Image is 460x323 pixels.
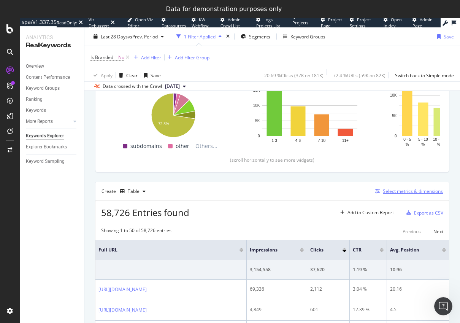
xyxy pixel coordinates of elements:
a: spa/v1.337.35 [20,18,57,27]
div: (scroll horizontally to see more widgets) [105,157,440,163]
span: No [118,52,124,63]
span: Impressions [250,247,289,253]
div: Keywords [26,107,46,115]
div: 4.5 [390,306,446,313]
div: Explorer Bookmarks [26,143,67,151]
text: 11+ [342,138,349,143]
div: Analytics [26,33,78,41]
a: Keywords [26,107,79,115]
div: Save [151,72,161,78]
button: Add Filter [131,53,161,62]
div: Clear [126,72,138,78]
button: Clear [116,69,138,81]
div: 601 [310,306,347,313]
button: [DATE] [162,82,189,91]
span: Is Branded [90,54,113,60]
div: spa/v1.337.35 [20,18,57,26]
div: Showing 1 to 50 of 58,726 entries [101,227,171,236]
span: Admin Page [412,17,433,29]
a: Keywords Explorer [26,132,79,140]
text: 1-3 [271,138,277,143]
a: KW Webflow [192,17,215,29]
span: = [114,54,117,60]
div: 10.96 [390,266,446,273]
button: Keyword Groups [280,30,328,43]
div: 1.19 % [353,266,384,273]
a: Project Settings [350,17,378,29]
span: Open in dev [384,17,402,29]
a: More Reports [26,118,71,126]
a: Admin Crawl List [220,17,250,29]
div: Create [102,185,149,197]
div: Add Filter Group [175,54,209,60]
span: Open Viz Editor [127,17,153,29]
div: 1 Filter Applied [184,33,216,40]
button: Apply [90,69,113,81]
button: Switch back to Simple mode [392,69,454,81]
button: Table [117,185,149,197]
span: Last 28 Days [101,33,128,40]
button: Segments [238,30,273,43]
div: Previous [403,228,421,235]
div: Table [128,189,140,194]
text: % [406,142,409,146]
button: Save [141,69,161,81]
button: Next [433,227,443,236]
a: Keyword Groups [26,84,79,92]
span: subdomains [130,142,162,151]
div: Switch back to Simple mode [395,72,454,78]
div: Overview [26,62,44,70]
div: Data for demonstration purposes only [166,5,282,13]
a: Open in dev [384,17,407,29]
button: Add Filter Group [165,53,209,62]
div: Save [444,33,454,40]
div: Add to Custom Report [347,210,394,215]
a: Project Page [321,17,344,29]
a: Explorer Bookmarks [26,143,79,151]
div: 69,336 [250,286,304,293]
div: 20.69 % Clicks ( 37K on 181K ) [264,72,324,78]
div: Apply [101,72,113,78]
div: Keywords Explorer [26,132,64,140]
span: Admin Crawl List [220,17,241,29]
text: 72.3% [158,122,169,126]
text: % [421,142,425,146]
button: Save [434,30,454,43]
a: Open Viz Editor [127,17,156,29]
a: Admin Page [412,17,435,29]
div: 4,849 [250,306,304,313]
div: Next [433,228,443,235]
a: Ranking [26,95,79,103]
a: Overview [26,62,79,70]
text: 5K [392,114,397,118]
text: 5 - 10 [418,137,428,142]
div: ReadOnly: [57,20,77,26]
div: RealKeywords [26,41,78,50]
span: Full URL [98,247,228,253]
span: Datasources [162,23,186,29]
div: Keyword Sampling [26,158,65,165]
text: 10K [390,94,397,98]
text: % [437,142,441,146]
a: Datasources [162,17,186,29]
div: Ranking [26,95,43,103]
a: Logs Projects List [256,17,287,29]
span: Logs Projects List [256,17,280,29]
span: other [176,142,189,151]
span: Project Settings [350,17,371,29]
span: Avg. Position [390,247,431,253]
span: Others... [192,142,220,151]
text: 7-10 [318,138,325,143]
svg: A chart. [251,71,369,148]
text: 0 - 5 [403,137,411,142]
svg: A chart. [114,89,232,138]
iframe: Intercom live chat [434,297,452,315]
span: 2025 Sep. 13th [165,83,180,90]
button: Last 28 DaysvsPrev. Period [90,30,167,43]
button: Export as CSV [403,207,443,219]
span: Clicks [310,247,332,253]
div: Keyword Groups [26,84,60,92]
div: Add Filter [141,54,161,60]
